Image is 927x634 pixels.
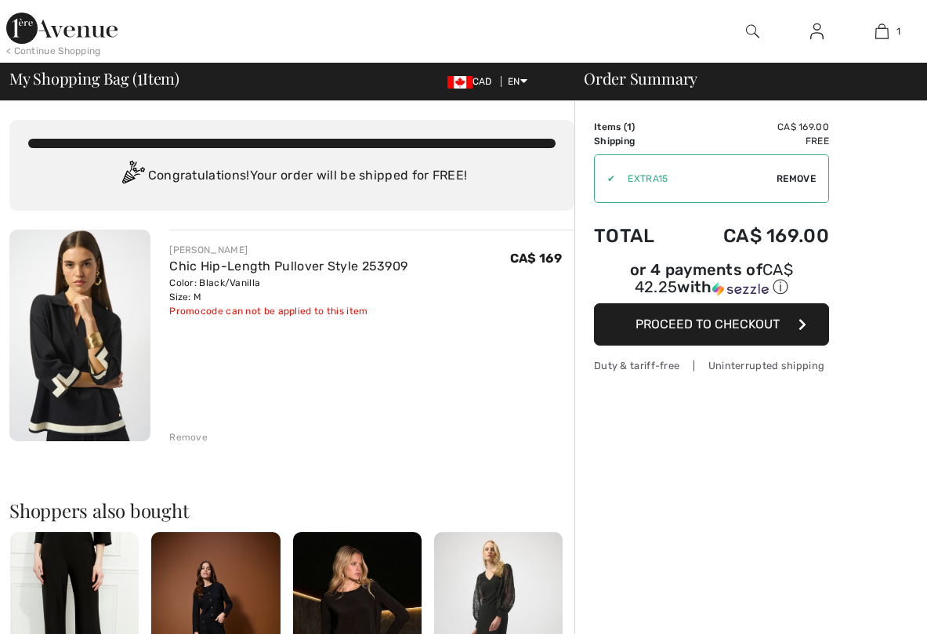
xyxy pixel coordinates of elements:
img: Sezzle [712,282,769,296]
span: CA$ 42.25 [635,260,793,296]
a: Chic Hip-Length Pullover Style 253909 [169,259,407,274]
td: Items ( ) [594,120,679,134]
img: My Bag [875,22,889,41]
div: or 4 payments ofCA$ 42.25withSezzle Click to learn more about Sezzle [594,263,829,303]
div: [PERSON_NAME] [169,243,407,257]
h2: Shoppers also bought [9,501,574,520]
input: Promo code [615,155,777,202]
div: or 4 payments of with [594,263,829,298]
div: Duty & tariff-free | Uninterrupted shipping [594,358,829,373]
span: 1 [627,121,632,132]
img: Canadian Dollar [447,76,473,89]
td: Free [679,134,829,148]
img: search the website [746,22,759,41]
td: Total [594,209,679,263]
span: Remove [777,172,816,186]
img: Chic Hip-Length Pullover Style 253909 [9,230,150,441]
div: Order Summary [565,71,918,86]
span: 1 [896,24,900,38]
div: Remove [169,430,208,444]
a: 1 [850,22,914,41]
td: CA$ 169.00 [679,209,829,263]
span: CAD [447,76,498,87]
button: Proceed to Checkout [594,303,829,346]
span: Proceed to Checkout [636,317,780,331]
img: Congratulation2.svg [117,161,148,192]
span: My Shopping Bag ( Item) [9,71,179,86]
a: Sign In [798,22,836,42]
div: < Continue Shopping [6,44,101,58]
div: ✔ [595,172,615,186]
span: EN [508,76,527,87]
img: 1ère Avenue [6,13,118,44]
td: Shipping [594,134,679,148]
img: My Info [810,22,824,41]
div: Congratulations! Your order will be shipped for FREE! [28,161,556,192]
span: 1 [137,67,143,87]
span: CA$ 169 [510,251,562,266]
div: Promocode can not be applied to this item [169,304,407,318]
td: CA$ 169.00 [679,120,829,134]
div: Color: Black/Vanilla Size: M [169,276,407,304]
